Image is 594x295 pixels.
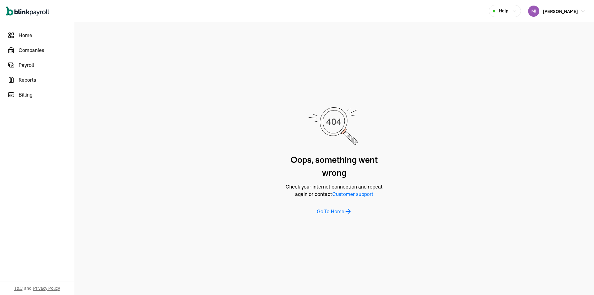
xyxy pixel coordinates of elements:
[19,91,74,98] span: Billing
[282,153,386,179] span: Oops, something went wrong
[19,46,74,54] span: Companies
[282,183,386,198] span: Check your internet connection and repeat again or contact
[24,285,32,291] span: and
[19,61,74,69] span: Payroll
[491,228,594,295] iframe: Chat Widget
[526,4,588,18] button: [PERSON_NAME]
[19,76,74,84] span: Reports
[317,208,352,215] button: Go To Home
[19,32,74,39] span: Home
[14,285,23,291] span: T&C
[499,8,508,14] span: Help
[332,191,373,197] span: Customer support
[6,2,49,20] nav: Global
[33,285,60,291] span: Privacy Policy
[489,5,521,17] button: Help
[543,9,578,14] span: [PERSON_NAME]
